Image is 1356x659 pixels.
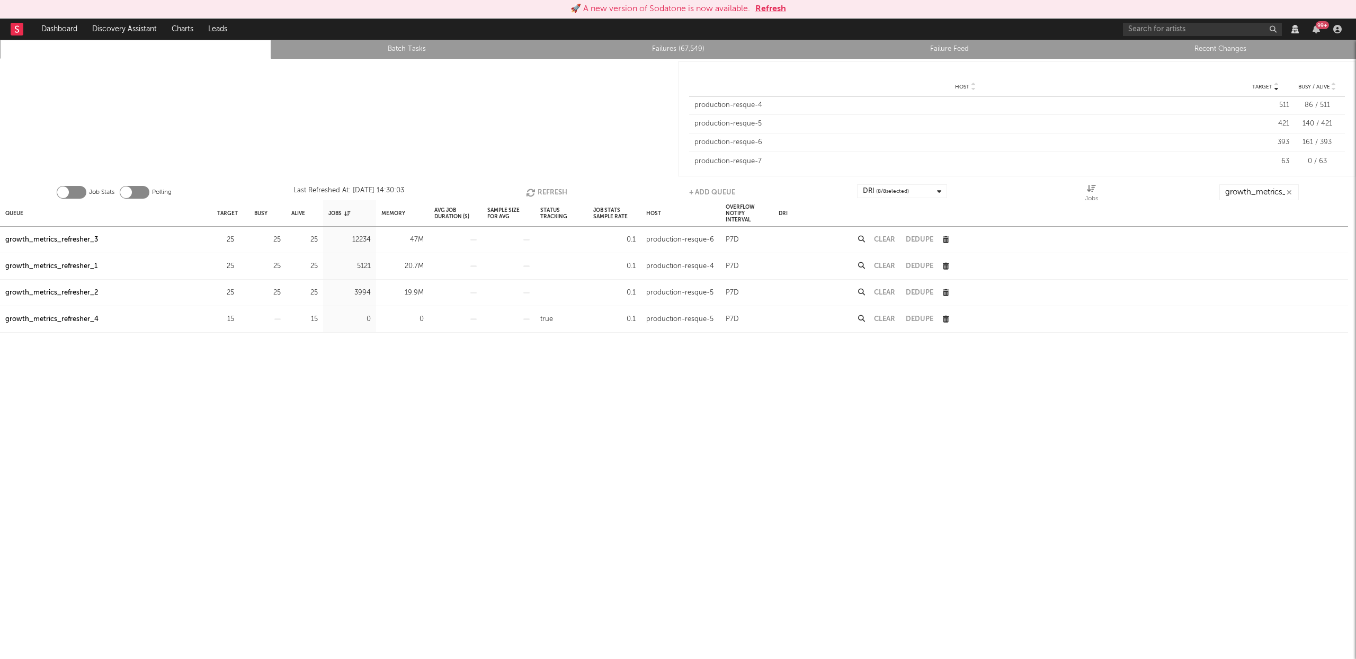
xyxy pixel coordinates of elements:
[1242,137,1289,148] div: 393
[381,260,424,273] div: 20.7M
[291,287,318,299] div: 25
[548,43,808,56] a: Failures (67,549)
[646,234,714,246] div: production-resque-6
[1298,84,1330,90] span: Busy / Alive
[906,236,933,243] button: Dedupe
[726,287,739,299] div: P7D
[1316,21,1329,29] div: 99 +
[1085,192,1098,205] div: Jobs
[906,316,933,323] button: Dedupe
[593,234,636,246] div: 0.1
[291,202,305,225] div: Alive
[34,19,85,40] a: Dashboard
[955,84,969,90] span: Host
[293,184,404,200] div: Last Refreshed At: [DATE] 14:30:03
[1295,119,1340,129] div: 140 / 421
[570,3,750,15] div: 🚀 A new version of Sodatone is now available.
[254,234,281,246] div: 25
[6,43,265,56] a: Queue Stats
[779,202,788,225] div: DRI
[1242,156,1289,167] div: 63
[1091,43,1350,56] a: Recent Changes
[689,184,735,200] button: + Add Queue
[593,313,636,326] div: 0.1
[254,287,281,299] div: 25
[152,186,172,199] label: Polling
[694,156,1236,167] div: production-resque-7
[381,234,424,246] div: 47M
[874,316,895,323] button: Clear
[164,19,201,40] a: Charts
[328,313,371,326] div: 0
[89,186,114,199] label: Job Stats
[5,313,99,326] a: growth_metrics_refresher_4
[217,202,238,225] div: Target
[646,202,661,225] div: Host
[540,202,583,225] div: Status Tracking
[5,202,23,225] div: Queue
[5,260,97,273] a: growth_metrics_refresher_1
[201,19,235,40] a: Leads
[819,43,1079,56] a: Failure Feed
[1242,100,1289,111] div: 511
[593,287,636,299] div: 0.1
[328,287,371,299] div: 3994
[694,137,1236,148] div: production-resque-6
[291,313,318,326] div: 15
[874,263,895,270] button: Clear
[381,313,424,326] div: 0
[906,263,933,270] button: Dedupe
[1219,184,1299,200] input: Search...
[726,202,768,225] div: Overflow Notify Interval
[1295,100,1340,111] div: 86 / 511
[217,287,234,299] div: 25
[1295,137,1340,148] div: 161 / 393
[254,202,267,225] div: Busy
[1085,184,1098,204] div: Jobs
[755,3,786,15] button: Refresh
[863,185,909,198] div: DRI
[328,202,350,225] div: Jobs
[328,234,371,246] div: 12234
[876,185,909,198] span: ( 8 / 8 selected)
[291,260,318,273] div: 25
[540,313,553,326] div: true
[217,234,234,246] div: 25
[726,313,739,326] div: P7D
[291,234,318,246] div: 25
[1252,84,1272,90] span: Target
[434,202,477,225] div: Avg Job Duration (s)
[906,289,933,296] button: Dedupe
[487,202,530,225] div: Sample Size For Avg
[593,202,636,225] div: Job Stats Sample Rate
[217,313,234,326] div: 15
[874,236,895,243] button: Clear
[593,260,636,273] div: 0.1
[646,260,714,273] div: production-resque-4
[874,289,895,296] button: Clear
[85,19,164,40] a: Discovery Assistant
[726,260,739,273] div: P7D
[646,287,713,299] div: production-resque-5
[5,287,98,299] a: growth_metrics_refresher_2
[694,119,1236,129] div: production-resque-5
[1295,156,1340,167] div: 0 / 63
[381,287,424,299] div: 19.9M
[646,313,713,326] div: production-resque-5
[1313,25,1320,33] button: 99+
[5,234,98,246] a: growth_metrics_refresher_3
[1123,23,1282,36] input: Search for artists
[526,184,567,200] button: Refresh
[328,260,371,273] div: 5121
[254,260,281,273] div: 25
[694,100,1236,111] div: production-resque-4
[726,234,739,246] div: P7D
[1242,119,1289,129] div: 421
[381,202,405,225] div: Memory
[277,43,537,56] a: Batch Tasks
[217,260,234,273] div: 25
